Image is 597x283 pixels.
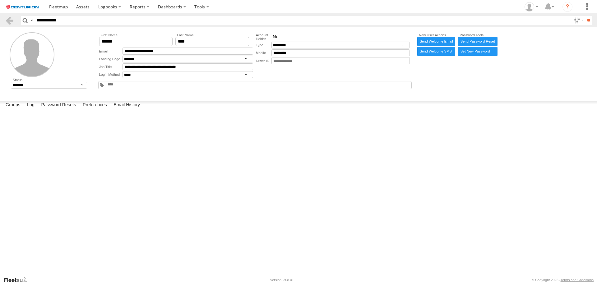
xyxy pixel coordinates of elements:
[6,5,39,9] img: logo.svg
[273,34,278,40] span: No
[99,48,123,55] label: Email
[99,33,173,37] label: First Name
[458,47,497,56] label: Manually enter new password
[532,278,594,282] div: © Copyright 2025 -
[175,33,249,37] label: Last Name
[29,16,34,25] label: Search Query
[110,101,143,110] label: Email History
[2,101,23,110] label: Groups
[80,101,110,110] label: Preferences
[99,71,123,78] label: Login Method
[3,277,32,283] a: Visit our Website
[458,37,497,46] a: Send Password Reset
[562,2,572,12] i: ?
[572,16,585,25] label: Search Filter Options
[561,278,594,282] a: Terms and Conditions
[417,37,456,46] a: Send Welcome Email
[256,57,271,64] label: Driver ID
[38,101,79,110] label: Password Resets
[417,47,456,56] a: Send Welcome SMS
[417,33,456,37] label: New User Actions
[256,42,271,48] label: Type
[5,16,14,25] a: Back to previous Page
[270,278,294,282] div: Version: 308.01
[99,63,123,71] label: Job Title
[458,33,497,37] label: Password Tools
[256,49,271,57] label: Mobile
[99,56,123,62] label: Landing Page
[24,101,38,110] label: Log
[256,33,271,41] label: Account Holder
[522,2,540,11] div: John Maglantay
